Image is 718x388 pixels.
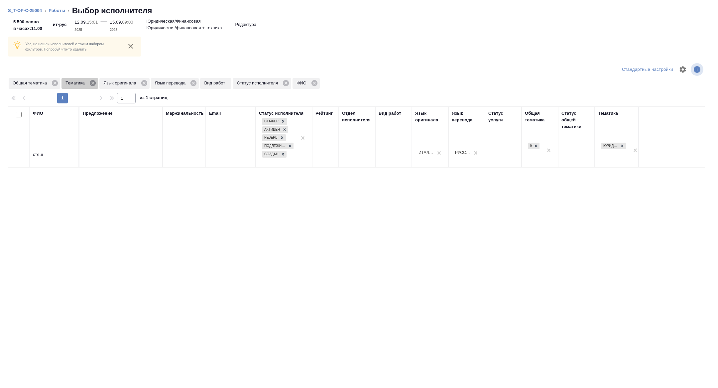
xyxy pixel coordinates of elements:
p: 09:00 [122,20,133,25]
p: Язык оригинала [103,80,139,86]
div: Статус исполнителя [259,110,303,117]
div: Стажер, Активен, Резерв, Подлежит внедрению, Создан [262,126,289,134]
span: из 1 страниц [140,94,168,103]
p: ФИО [297,80,309,86]
div: Маржинальность [166,110,204,117]
p: Статус исполнителя [237,80,280,86]
div: Общая тематика [9,78,60,89]
p: 15.09, [110,20,122,25]
div: Стажер [262,118,280,125]
div: Статус общей тематики [561,110,591,130]
p: Тематика [65,80,87,86]
div: Email [209,110,221,117]
div: split button [620,65,675,75]
div: Отдел исполнителя [342,110,372,123]
div: Язык перевода [452,110,482,123]
div: Стажер, Активен, Резерв, Подлежит внедрению, Создан [262,142,294,150]
p: Вид работ [204,80,227,86]
div: Общая тематика [525,110,555,123]
li: ‹ [45,7,46,14]
span: Настроить таблицу [675,62,691,77]
nav: breadcrumb [8,5,710,16]
div: Юридическая/финансовая + техника [601,142,627,150]
div: Юридическая/Финансовая [528,142,540,150]
h2: Выбор исполнителя [72,5,152,16]
div: Тематика [598,110,618,117]
div: Рейтинг [315,110,333,117]
div: Создан [262,151,279,158]
div: Стажер, Активен, Резерв, Подлежит внедрению, Создан [262,134,287,142]
div: Резерв [262,134,279,141]
div: Язык оригинала [415,110,445,123]
div: Итальянский [419,150,434,156]
p: Редактура [235,21,257,28]
p: Упс, не нашли исполнителей с таким набором фильтров. Попробуй что-то удалить [25,41,120,52]
div: Статус услуги [488,110,518,123]
button: close [126,41,136,51]
div: Русский [455,150,470,156]
div: Активен [262,126,281,133]
div: Предложение [83,110,113,117]
div: Стажер, Активен, Резерв, Подлежит внедрению, Создан [262,150,287,159]
div: Подлежит внедрению [262,143,286,150]
div: Юридическая/Финансовая [528,143,532,150]
div: Статус исполнителя [233,78,291,89]
p: Общая тематика [13,80,49,86]
p: 5 500 слово [13,19,42,25]
p: Юридическая/Финансовая [147,18,201,25]
a: Работы [49,8,65,13]
span: Посмотреть информацию [691,63,705,76]
p: 12.09, [74,20,87,25]
div: Тематика [61,78,98,89]
div: ФИО [33,110,43,117]
div: ФИО [293,78,320,89]
div: Стажер, Активен, Резерв, Подлежит внедрению, Создан [262,117,288,126]
li: ‹ [68,7,69,14]
div: Вид работ [379,110,401,117]
div: Язык оригинала [99,78,150,89]
div: Язык перевода [151,78,199,89]
p: 15:01 [87,20,98,25]
a: S_T-OP-C-25094 [8,8,42,13]
div: — [100,16,107,33]
div: Юридическая/финансовая + техника [601,143,619,150]
p: Язык перевода [155,80,188,86]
